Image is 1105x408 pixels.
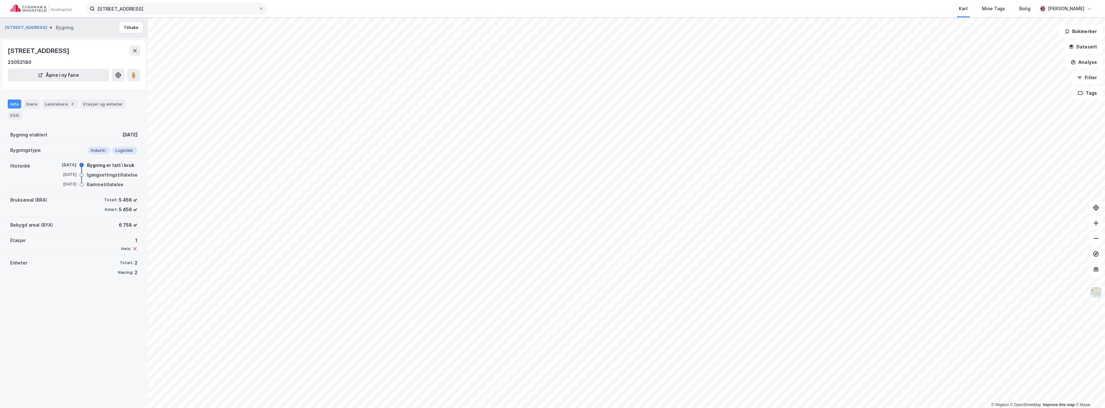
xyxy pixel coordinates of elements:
[1073,87,1102,100] button: Tags
[982,5,1005,13] div: Mine Tags
[118,270,133,275] div: Næring:
[42,100,78,109] div: Leietakere
[121,246,131,251] div: Heis:
[5,24,49,31] button: [STREET_ADDRESS]
[24,100,40,109] div: Eiere
[1072,71,1102,84] button: Filter
[8,111,22,119] div: ESG
[959,5,968,13] div: Kart
[87,161,134,169] div: Bygning er tatt i bruk
[1065,56,1102,69] button: Analyse
[56,24,74,31] div: Bygning
[119,221,137,229] div: 6 758 ㎡
[51,162,76,168] div: [DATE]
[10,4,71,13] img: cushman-wakefield-realkapital-logo.202ea83816669bd177139c58696a8fa1.svg
[1063,40,1102,53] button: Datasett
[51,181,76,187] div: [DATE]
[135,269,137,276] div: 2
[1043,403,1075,407] a: Improve this map
[10,146,41,154] div: Bygningstype
[1090,286,1102,299] img: Z
[122,131,137,139] div: [DATE]
[1073,377,1105,408] iframe: Chat Widget
[10,237,26,244] div: Etasjer
[121,237,137,244] div: 1
[991,403,1009,407] a: Mapbox
[135,259,137,267] div: 2
[83,101,123,107] div: Etasjer og enheter
[87,181,123,188] div: Rammetillatelse
[10,221,53,229] div: Bebygd areal (BYA)
[1019,5,1030,13] div: Bolig
[10,162,30,170] div: Historikk
[104,207,118,212] div: Annet:
[69,101,75,107] div: 2
[120,260,133,265] div: Totalt:
[8,46,71,56] div: [STREET_ADDRESS]
[119,196,137,204] div: 5 456 ㎡
[1010,403,1041,407] a: OpenStreetMap
[119,22,143,33] button: Tilbake
[10,196,47,204] div: Bruksareal (BRA)
[87,171,137,179] div: Igangsettingstillatelse
[119,206,137,213] div: 5 456 ㎡
[1073,377,1105,408] div: Kontrollprogram for chat
[8,100,21,109] div: Info
[104,197,118,203] div: Totalt:
[1059,25,1102,38] button: Bokmerker
[10,259,27,267] div: Enheter
[10,131,47,139] div: Bygning etablert
[8,58,31,66] div: 23052180
[8,69,109,82] button: Åpne i ny fane
[95,4,259,13] input: Søk på adresse, matrikkel, gårdeiere, leietakere eller personer
[51,172,76,178] div: [DATE]
[1048,5,1084,13] div: [PERSON_NAME]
